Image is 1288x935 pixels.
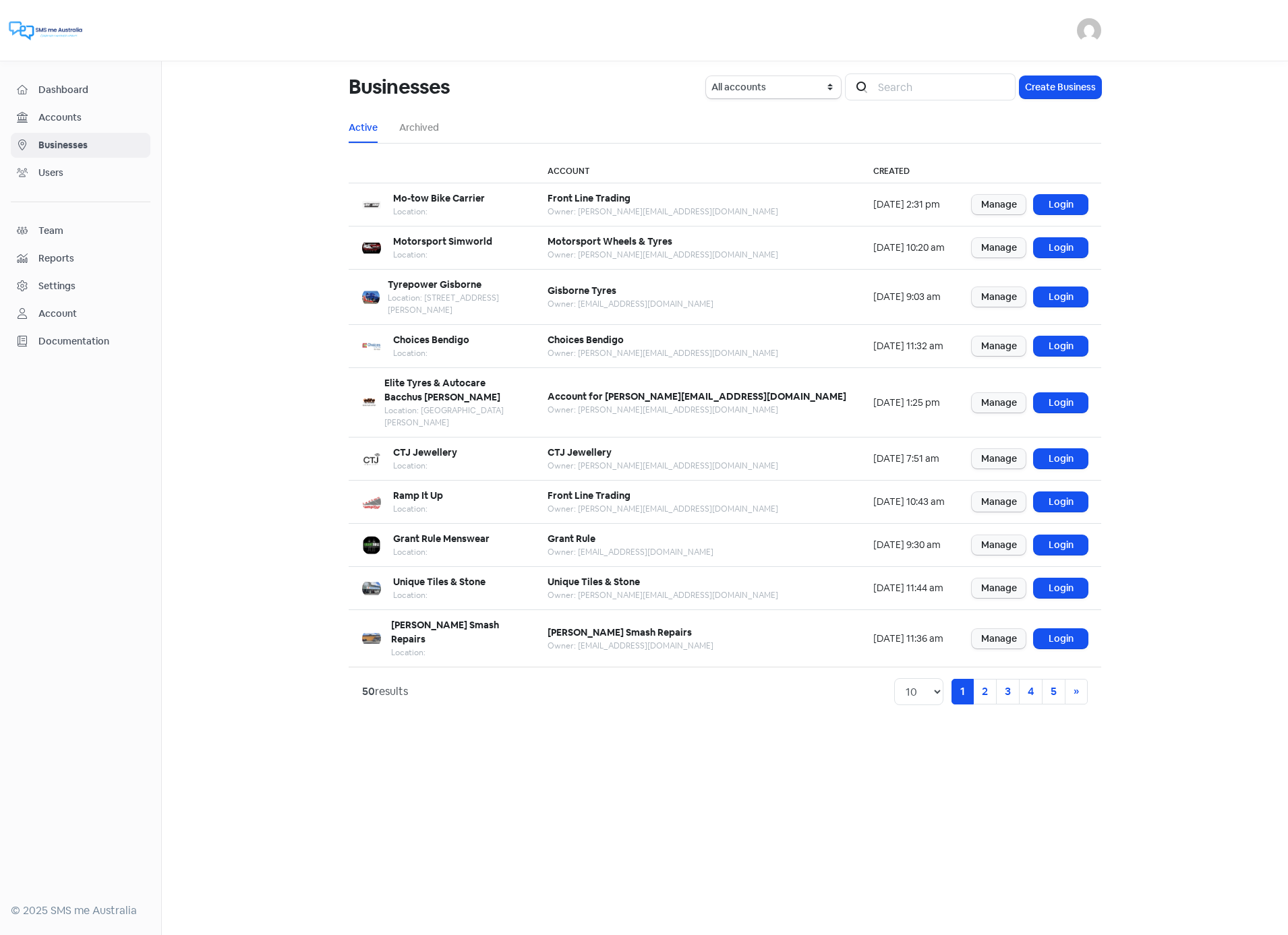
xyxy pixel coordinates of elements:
[393,206,485,218] div: Location:
[11,274,150,299] a: Settings
[996,679,1020,704] a: 3
[11,78,150,102] a: Dashboard
[548,284,616,297] b: Gisborne Tyres
[388,292,521,316] div: Location: [STREET_ADDRESS][PERSON_NAME]
[362,579,381,598] img: 052dc0f5-0326-4f27-ad8e-36ef436f33b3-250x250.png
[873,198,945,212] div: [DATE] 2:31 pm
[388,278,481,291] b: Tyrepower Gisborne
[362,288,380,307] img: c0bdde3a-5c04-4e51-87e4-5bbdd84d0774-250x250.png
[1074,684,1079,698] span: »
[11,246,150,271] a: Reports
[1077,18,1101,42] img: User
[1034,287,1088,307] a: Login
[384,377,500,403] b: Elite Tyres & Autocare Bacchus [PERSON_NAME]
[38,307,77,321] div: Account
[1034,336,1088,356] a: Login
[38,166,144,180] span: Users
[548,298,713,310] div: Owner: [EMAIL_ADDRESS][DOMAIN_NAME]
[1034,629,1088,649] a: Login
[393,460,457,472] div: Location:
[362,195,381,214] img: fe3a614c-30e4-438f-9f59-e4c543db84eb-250x250.png
[1034,238,1088,258] a: Login
[548,192,631,204] b: Front Line Trading
[548,626,692,638] b: [PERSON_NAME] Smash Repairs
[399,121,439,135] a: Archived
[38,111,144,125] span: Accounts
[972,578,1026,598] a: Manage
[11,105,150,130] a: Accounts
[873,452,945,466] div: [DATE] 7:51 am
[38,334,144,349] span: Documentation
[393,249,492,261] div: Location:
[1042,679,1065,704] a: 5
[362,450,381,469] img: 7be11b49-75b7-437a-b653-4ef32f684f53-250x250.png
[11,218,150,243] a: Team
[548,489,631,502] b: Front Line Trading
[1034,393,1088,413] a: Login
[362,393,376,412] img: 66d538de-5a83-4c3b-bc95-2d621ac501ae-250x250.png
[873,632,945,646] div: [DATE] 11:36 am
[391,646,521,659] div: Location:
[972,287,1026,307] a: Manage
[393,334,469,346] b: Choices Bendigo
[11,160,150,185] a: Users
[38,83,144,97] span: Dashboard
[548,390,846,402] b: Account for [PERSON_NAME][EMAIL_ADDRESS][DOMAIN_NAME]
[11,903,150,919] div: © 2025 SMS me Australia
[873,290,945,304] div: [DATE] 9:03 am
[548,249,778,261] div: Owner: [PERSON_NAME][EMAIL_ADDRESS][DOMAIN_NAME]
[1020,76,1101,98] button: Create Business
[972,629,1026,649] a: Manage
[548,334,624,346] b: Choices Bendigo
[972,535,1026,555] a: Manage
[548,460,778,472] div: Owner: [PERSON_NAME][EMAIL_ADDRESS][DOMAIN_NAME]
[873,581,945,595] div: [DATE] 11:44 am
[349,65,450,109] h1: Businesses
[548,446,612,458] b: CTJ Jewellery
[1065,679,1088,704] a: Next
[38,138,144,152] span: Businesses
[393,446,457,458] b: CTJ Jewellery
[1034,578,1088,598] a: Login
[1019,679,1043,704] a: 4
[362,493,381,512] img: 35f4c1ad-4f2e-48ad-ab30-5155fdf70f3d-250x250.png
[362,684,408,700] div: results
[873,495,945,509] div: [DATE] 10:43 am
[362,684,375,698] strong: 50
[873,339,945,353] div: [DATE] 11:32 am
[873,241,945,255] div: [DATE] 10:20 am
[393,533,490,545] b: Grant Rule Menswear
[972,195,1026,214] a: Manage
[393,235,492,247] b: Motorsport Simworld
[11,301,150,326] a: Account
[548,347,778,359] div: Owner: [PERSON_NAME][EMAIL_ADDRESS][DOMAIN_NAME]
[1034,195,1088,214] a: Login
[393,546,490,558] div: Location:
[393,576,486,588] b: Unique Tiles & Stone
[548,533,595,545] b: Grant Rule
[548,503,778,515] div: Owner: [PERSON_NAME][EMAIL_ADDRESS][DOMAIN_NAME]
[11,133,150,158] a: Businesses
[972,238,1026,258] a: Manage
[349,121,378,135] a: Active
[873,538,945,552] div: [DATE] 9:30 am
[1034,492,1088,512] a: Login
[362,629,381,648] img: 41d3e966-6eab-4070-a8ed-998341c7dede-250x250.png
[860,160,958,183] th: Created
[548,546,713,558] div: Owner: [EMAIL_ADDRESS][DOMAIN_NAME]
[870,73,1016,100] input: Search
[362,337,381,356] img: 0e827074-2277-4e51-9f29-4863781f49ff-250x250.png
[38,279,76,293] div: Settings
[548,206,778,218] div: Owner: [PERSON_NAME][EMAIL_ADDRESS][DOMAIN_NAME]
[393,589,486,601] div: Location:
[548,235,672,247] b: Motorsport Wheels & Tyres
[548,404,846,416] div: Owner: [PERSON_NAME][EMAIL_ADDRESS][DOMAIN_NAME]
[393,503,443,515] div: Location:
[1034,535,1088,555] a: Login
[38,251,144,266] span: Reports
[393,489,443,502] b: Ramp It Up
[11,329,150,354] a: Documentation
[391,619,499,645] b: [PERSON_NAME] Smash Repairs
[873,396,945,410] div: [DATE] 1:25 pm
[972,336,1026,356] a: Manage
